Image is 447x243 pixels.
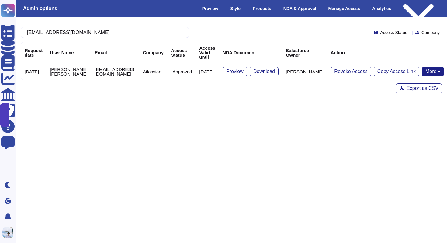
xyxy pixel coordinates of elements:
[253,69,275,74] span: Download
[331,67,371,76] button: Revoke Access
[282,63,327,80] td: [PERSON_NAME]
[23,5,57,11] h3: Admin options
[139,42,167,63] th: Company
[172,69,192,74] p: Approved
[196,63,219,80] td: [DATE]
[91,63,139,80] td: [EMAIL_ADDRESS][DOMAIN_NAME]
[219,42,282,63] th: NDA Document
[407,86,438,91] span: Export as CSV
[250,67,279,76] button: Download
[380,30,407,35] span: Access Status
[396,83,442,93] button: Export as CSV
[199,3,221,14] div: Preview
[282,42,327,63] th: Salesforce Owner
[377,69,416,74] span: Copy Access Link
[422,67,444,76] button: More
[167,42,196,63] th: Access Status
[325,3,363,14] div: Manage Access
[46,63,91,80] td: [PERSON_NAME] [PERSON_NAME]
[46,42,91,63] th: User Name
[139,63,167,80] td: Atlassian
[226,69,244,74] span: Preview
[369,3,394,14] div: Analytics
[21,63,46,80] td: [DATE]
[91,42,139,63] th: Email
[334,69,367,74] span: Revoke Access
[21,42,46,63] th: Request date
[227,3,244,14] div: Style
[421,30,440,35] span: Company
[374,67,419,76] button: Copy Access Link
[280,3,319,14] div: NDA & Approval
[223,67,247,76] button: Preview
[196,42,219,63] th: Access Valid until
[24,27,183,38] input: Search by keywords
[250,3,274,14] div: Products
